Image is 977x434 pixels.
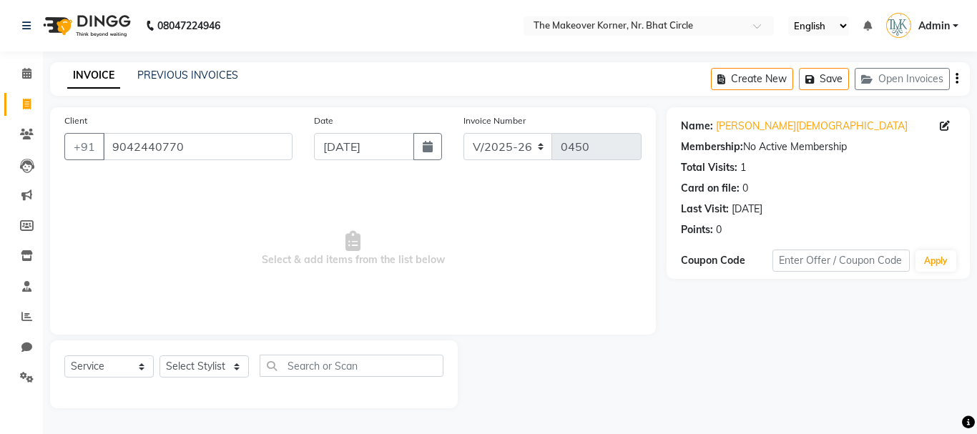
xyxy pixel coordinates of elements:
button: Apply [915,250,956,272]
input: Search or Scan [260,355,443,377]
label: Invoice Number [463,114,526,127]
div: Coupon Code [681,253,772,268]
div: Last Visit: [681,202,729,217]
label: Date [314,114,333,127]
div: Card on file: [681,181,740,196]
div: Total Visits: [681,160,737,175]
label: Client [64,114,87,127]
div: Name: [681,119,713,134]
div: Membership: [681,139,743,154]
div: Points: [681,222,713,237]
span: Admin [918,19,950,34]
div: No Active Membership [681,139,956,154]
input: Enter Offer / Coupon Code [772,250,910,272]
a: [PERSON_NAME][DEMOGRAPHIC_DATA] [716,119,908,134]
button: Open Invoices [855,68,950,90]
img: Admin [886,13,911,38]
a: INVOICE [67,63,120,89]
button: Save [799,68,849,90]
a: PREVIOUS INVOICES [137,69,238,82]
img: logo [36,6,134,46]
div: 0 [742,181,748,196]
div: [DATE] [732,202,762,217]
div: 1 [740,160,746,175]
b: 08047224946 [157,6,220,46]
div: 0 [716,222,722,237]
button: +91 [64,133,104,160]
button: Create New [711,68,793,90]
span: Select & add items from the list below [64,177,642,320]
input: Search by Name/Mobile/Email/Code [103,133,293,160]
